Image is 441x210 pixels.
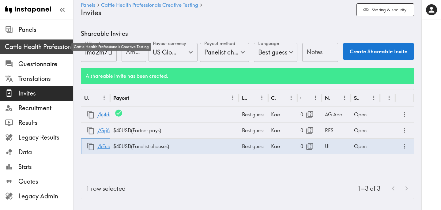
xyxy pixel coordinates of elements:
[322,122,351,138] div: RES
[242,95,247,101] div: Language
[97,107,123,122] a: /kj4dqpk5a
[300,107,319,122] div: 0
[18,104,73,112] span: Recruitment
[369,93,379,103] button: Menu
[268,107,297,122] div: Kae
[5,43,73,51] span: Cattle Health Professionals Creative Testing
[18,148,73,156] span: Data
[18,118,73,127] span: Results
[18,60,73,68] span: Questionnaire
[322,107,351,122] div: AG Access
[110,122,239,138] div: $40 USD ( Partner pays )
[254,43,297,62] div: Best guess
[110,138,239,154] div: $40 USD ( Panelist chooses )
[248,93,257,103] button: Sort
[18,163,73,171] span: Stats
[384,93,394,103] button: Menu
[186,47,195,57] button: Open
[325,95,330,101] div: Notes
[113,95,129,101] div: Payout
[286,93,296,103] button: Menu
[86,73,409,79] h6: A shareable invite has been created.
[268,138,297,154] div: Kae
[239,138,268,154] div: Best guess
[384,93,393,103] button: Sort
[300,139,319,154] div: 0
[351,107,380,122] div: Open
[351,122,380,138] div: Open
[356,3,414,17] button: Sharing & security
[360,93,369,103] button: Sort
[239,107,268,122] div: Best guess
[84,95,89,101] div: URL
[331,93,340,103] button: Sort
[340,93,349,103] button: Menu
[90,93,100,103] button: Sort
[301,93,311,103] button: Sort
[257,93,267,103] button: Menu
[300,123,319,138] div: 0
[18,177,73,186] span: Quotes
[101,2,198,8] a: Cattle Health Professionals Creative Testing
[18,74,73,83] span: Translations
[97,139,120,154] a: /kEuiqhjef
[71,43,151,51] div: Cattle Health Professionals Creative Testing
[153,40,186,47] label: Payout currency
[258,40,279,47] label: Language
[130,93,139,103] button: Sort
[322,138,351,154] div: UI
[81,8,352,17] h4: Invites
[200,43,249,62] div: Panelist chooses
[268,122,297,138] div: Kae
[100,93,109,103] button: Menu
[239,122,268,138] div: Best guess
[354,95,359,101] div: Status
[400,141,410,152] button: more
[18,192,73,201] span: Legacy Admin
[204,40,235,47] label: Payout method
[228,93,238,103] button: Menu
[81,29,414,38] h5: Shareable Invites
[343,43,414,60] button: Create Shareable Invite
[400,110,410,120] button: more
[85,40,111,47] label: URL address
[81,2,95,8] a: Panels
[18,89,73,98] span: Invites
[18,133,73,142] span: Legacy Results
[351,138,380,154] div: Open
[400,126,410,136] button: more
[277,93,286,103] button: Sort
[311,93,320,103] button: Menu
[18,25,73,34] span: Panels
[271,95,276,101] div: Creator
[357,184,380,193] p: 1–3 of 3
[97,123,127,138] a: /GpY4D22FG
[86,184,126,193] div: 1 row selected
